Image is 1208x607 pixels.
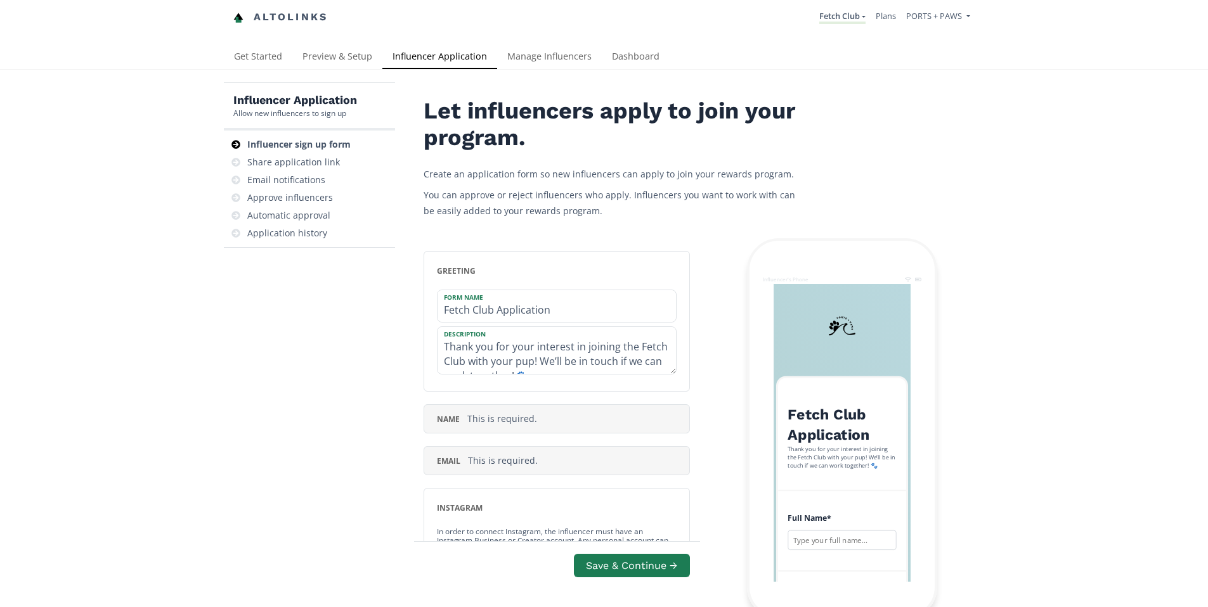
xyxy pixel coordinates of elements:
div: Automatic approval [247,209,330,222]
a: Get Started [224,45,292,70]
a: Preview & Setup [292,45,382,70]
div: Allow new influencers to sign up [233,108,357,118]
p: Create an application form so new influencers can apply to join your rewards program. [424,166,804,182]
span: PORTS + PAWS [906,10,962,22]
span: name [437,414,460,425]
small: In order to connect Instagram, the influencer must have an Instagram Business or Creator account. [437,521,668,559]
p: You can approve or reject influencers who apply. Influencers you want to work with can be easily ... [424,187,804,219]
a: PORTS + PAWS [906,10,970,25]
span: This is required. [467,412,537,425]
h2: Let influencers apply to join your program. [424,98,804,151]
h4: Full Name * [788,512,896,526]
a: Plans [876,10,896,22]
a: Fetch Club [819,10,866,24]
iframe: chat widget [13,13,53,51]
div: Approve influencers [247,191,333,204]
span: instagram [437,502,483,513]
h5: Influencer Application [233,93,357,108]
a: Influencer Application [382,45,497,70]
a: Manage Influencers [497,45,602,70]
span: email [437,456,460,466]
div: Thank you for your interest in joining the Fetch Club with your pup! We’ll be in touch if we can ... [788,445,896,470]
div: Share application link [247,156,340,169]
img: 3tHQrn6uuTer [827,310,857,341]
span: This is required. [468,454,538,466]
button: Save & Continue → [574,554,689,577]
div: Email notifications [247,174,325,186]
a: Altolinks [233,7,328,28]
span: greeting [437,265,476,276]
label: Description [438,327,663,338]
input: Type your full name... [788,530,896,550]
a: Dashboard [602,45,670,70]
div: Application history [247,227,327,240]
img: favicon-32x32.png [233,13,244,23]
h2: Fetch Club Application [788,405,896,445]
div: Influencer sign up form [247,138,351,151]
textarea: Thank you for your interest in joining the Fetch Club with your pup! We’ll be in touch if we can ... [438,327,676,374]
div: Influencer's Phone [763,276,809,283]
label: Form Name [438,290,663,302]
